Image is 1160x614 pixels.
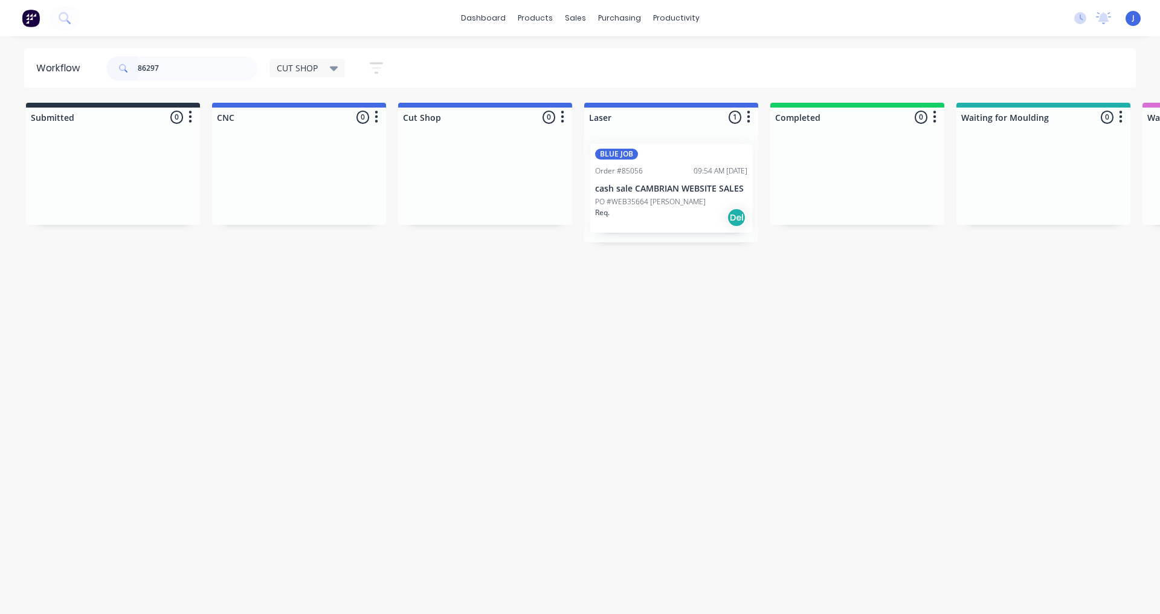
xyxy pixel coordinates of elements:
div: Del [727,208,746,227]
div: sales [559,9,592,27]
p: Req. [595,207,610,218]
div: BLUE JOBOrder #8505609:54 AM [DATE]cash sale CAMBRIAN WEBSITE SALESPO #WEB35664 [PERSON_NAME]Req.Del [590,144,752,233]
p: cash sale CAMBRIAN WEBSITE SALES [595,184,747,194]
div: products [512,9,559,27]
div: purchasing [592,9,647,27]
input: Search for orders... [138,56,257,80]
div: productivity [647,9,706,27]
p: PO #WEB35664 [PERSON_NAME] [595,196,706,207]
span: J [1132,13,1135,24]
span: CUT SHOP [277,62,318,74]
div: Workflow [36,61,86,76]
a: dashboard [455,9,512,27]
img: Factory [22,9,40,27]
div: BLUE JOB [595,149,638,160]
div: Order #85056 [595,166,643,176]
div: 09:54 AM [DATE] [694,166,747,176]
